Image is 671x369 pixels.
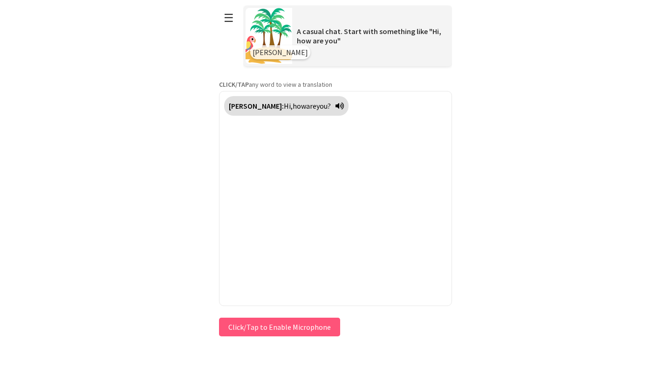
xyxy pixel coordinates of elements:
span: [PERSON_NAME] [253,48,308,57]
span: how [293,101,306,111]
span: you? [316,101,331,111]
strong: [PERSON_NAME]: [229,101,284,111]
button: ☰ [219,6,239,30]
span: Hi, [284,101,293,111]
p: any word to view a translation [219,80,452,89]
img: Scenario Image [246,8,292,64]
button: Click/Tap to Enable Microphone [219,318,340,336]
span: are [306,101,316,111]
div: Click to translate [224,96,349,116]
span: A casual chat. Start with something like "Hi, how are you" [297,27,441,45]
strong: CLICK/TAP [219,80,249,89]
